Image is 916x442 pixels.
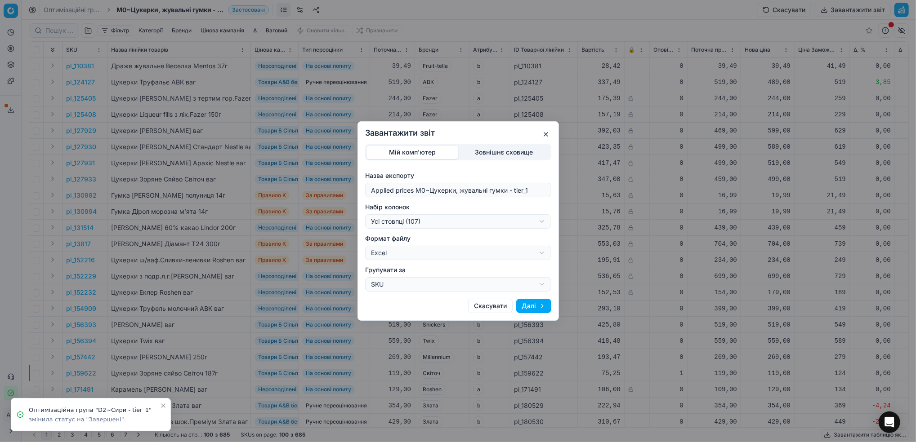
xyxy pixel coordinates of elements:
[366,146,458,159] button: Мій комп'ютер
[468,299,513,313] button: Скасувати
[365,171,551,180] label: Назва експорту
[458,146,550,159] button: Зовнішнє сховище
[365,129,551,137] h2: Завантажити звіт
[365,265,551,274] label: Групувати за
[516,299,551,313] button: Далі
[365,234,551,243] label: Формат файлу
[365,203,551,212] label: Набір колонок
